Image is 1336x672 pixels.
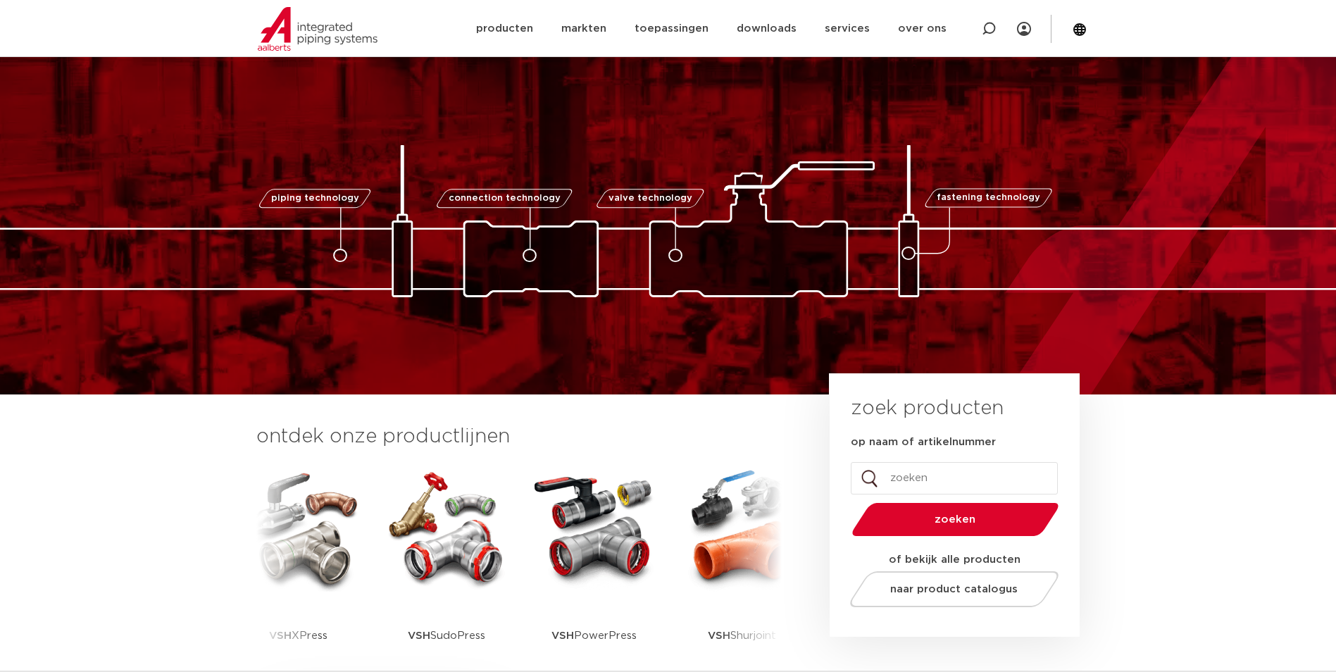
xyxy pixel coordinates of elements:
[851,435,996,449] label: op naam of artikelnummer
[271,194,359,203] span: piping technology
[708,630,730,641] strong: VSH
[937,194,1040,203] span: fastening technology
[551,630,574,641] strong: VSH
[846,502,1064,537] button: zoeken
[448,194,560,203] span: connection technology
[888,514,1023,525] span: zoeken
[890,584,1018,595] span: naar product catalogus
[408,630,430,641] strong: VSH
[846,571,1062,607] a: naar product catalogus
[608,194,692,203] span: valve technology
[851,462,1058,494] input: zoeken
[269,630,292,641] strong: VSH
[256,423,782,451] h3: ontdek onze productlijnen
[889,554,1020,565] strong: of bekijk alle producten
[851,394,1004,423] h3: zoek producten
